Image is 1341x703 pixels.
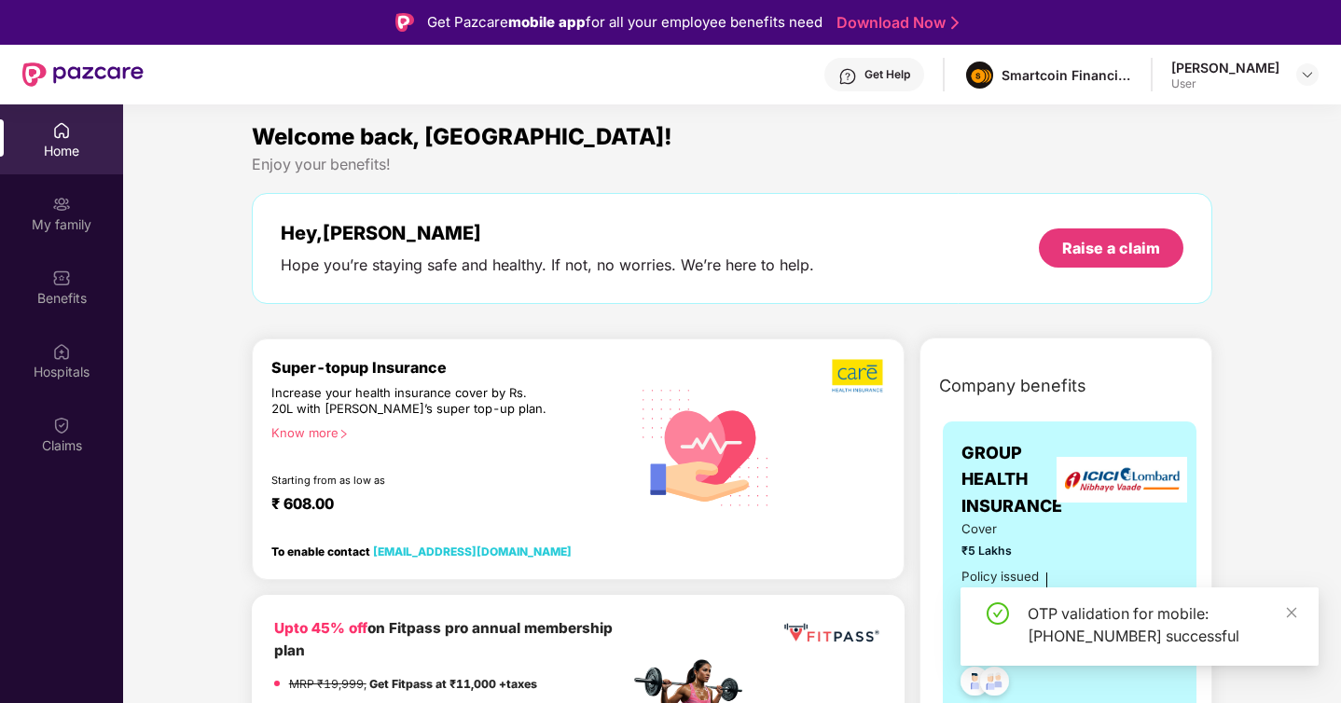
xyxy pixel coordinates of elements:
[289,677,366,691] del: MRP ₹19,999,
[939,373,1086,399] span: Company benefits
[1171,76,1279,91] div: User
[966,62,993,89] img: image%20(1).png
[52,342,71,361] img: svg+xml;base64,PHN2ZyBpZD0iSG9zcGl0YWxzIiB4bWxucz0iaHR0cDovL3d3dy53My5vcmcvMjAwMC9zdmciIHdpZHRoPS...
[961,567,1039,586] div: Policy issued
[961,440,1067,519] span: GROUP HEALTH INSURANCE
[22,62,144,87] img: New Pazcare Logo
[271,544,572,558] div: To enable contact
[1285,606,1298,619] span: close
[369,677,537,691] strong: Get Fitpass at ₹11,000 +taxes
[52,195,71,214] img: svg+xml;base64,PHN2ZyB3aWR0aD0iMjAiIGhlaWdodD0iMjAiIHZpZXdCb3g9IjAgMCAyMCAyMCIgZmlsbD0ibm9uZSIgeG...
[271,474,550,487] div: Starting from as low as
[1028,602,1296,647] div: OTP validation for mobile: [PHONE_NUMBER] successful
[52,416,71,434] img: svg+xml;base64,PHN2ZyBpZD0iQ2xhaW0iIHhtbG5zPSJodHRwOi8vd3d3LnczLm9yZy8yMDAwL3N2ZyIgd2lkdGg9IjIwIi...
[1300,67,1315,82] img: svg+xml;base64,PHN2ZyBpZD0iRHJvcGRvd24tMzJ4MzIiIHhtbG5zPSJodHRwOi8vd3d3LnczLm9yZy8yMDAwL3N2ZyIgd2...
[271,385,549,418] div: Increase your health insurance cover by Rs. 20L with [PERSON_NAME]’s super top-up plan.
[629,368,783,524] img: svg+xml;base64,PHN2ZyB4bWxucz0iaHR0cDovL3d3dy53My5vcmcvMjAwMC9zdmciIHhtbG5zOnhsaW5rPSJodHRwOi8vd3...
[373,544,572,558] a: [EMAIL_ADDRESS][DOMAIN_NAME]
[961,542,1067,559] span: ₹5 Lakhs
[271,494,611,517] div: ₹ 608.00
[274,619,367,637] b: Upto 45% off
[52,121,71,140] img: svg+xml;base64,PHN2ZyBpZD0iSG9tZSIgeG1sbnM9Imh0dHA6Ly93d3cudzMub3JnLzIwMDAvc3ZnIiB3aWR0aD0iMjAiIG...
[271,358,629,377] div: Super-topup Insurance
[1171,59,1279,76] div: [PERSON_NAME]
[961,519,1067,539] span: Cover
[252,123,672,150] span: Welcome back, [GEOGRAPHIC_DATA]!
[1002,66,1132,84] div: Smartcoin Financials Private Limited
[427,11,823,34] div: Get Pazcare for all your employee benefits need
[987,602,1009,625] span: check-circle
[274,619,613,659] b: on Fitpass pro annual membership plan
[1062,238,1160,258] div: Raise a claim
[832,358,885,393] img: b5dec4f62d2307b9de63beb79f102df3.png
[838,67,857,86] img: svg+xml;base64,PHN2ZyBpZD0iSGVscC0zMngzMiIgeG1sbnM9Imh0dHA6Ly93d3cudzMub3JnLzIwMDAvc3ZnIiB3aWR0aD...
[508,13,586,31] strong: mobile app
[1057,457,1187,503] img: insurerLogo
[252,155,1213,174] div: Enjoy your benefits!
[281,222,814,244] div: Hey, [PERSON_NAME]
[781,617,882,649] img: fppp.png
[339,429,349,439] span: right
[864,67,910,82] div: Get Help
[281,255,814,275] div: Hope you’re staying safe and healthy. If not, no worries. We’re here to help.
[961,586,1001,600] span: [DATE]
[836,13,953,33] a: Download Now
[52,269,71,287] img: svg+xml;base64,PHN2ZyBpZD0iQmVuZWZpdHMiIHhtbG5zPSJodHRwOi8vd3d3LnczLm9yZy8yMDAwL3N2ZyIgd2lkdGg9Ij...
[395,13,414,32] img: Logo
[951,13,959,33] img: Stroke
[1092,586,1153,647] img: icon
[271,425,618,438] div: Know more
